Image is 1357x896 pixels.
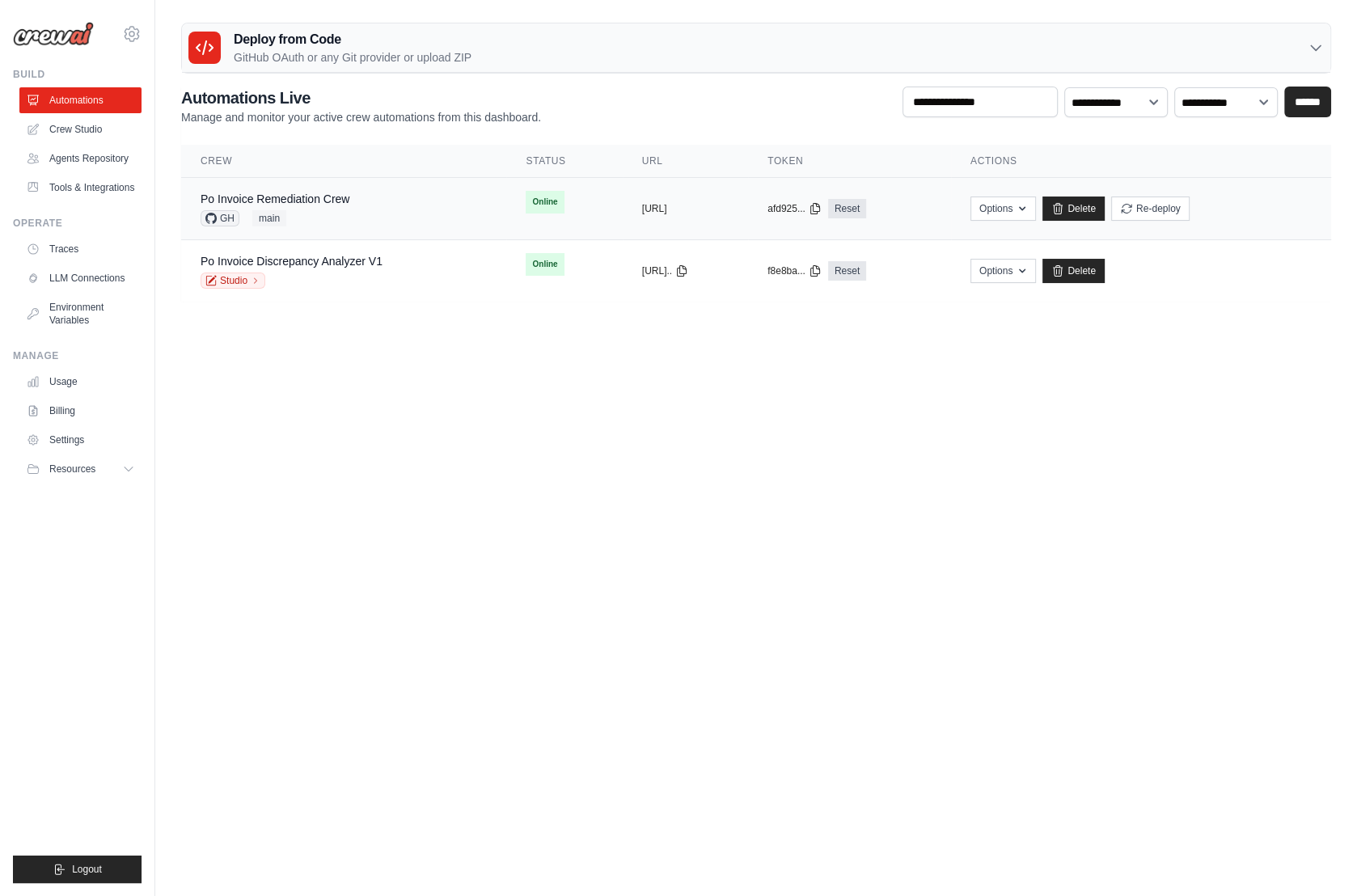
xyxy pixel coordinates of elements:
[234,49,471,66] p: GitHub OAuth or any Git provider or upload ZIP
[252,210,286,226] span: main
[13,22,94,46] img: Logo
[19,294,142,333] a: Environment Variables
[970,197,1036,221] button: Options
[19,146,142,171] a: Agents Repository
[1042,259,1105,283] a: Delete
[19,236,142,262] a: Traces
[234,30,471,49] h3: Deploy from Code
[19,265,142,291] a: LLM Connections
[201,210,239,226] span: GH
[13,856,142,883] button: Logout
[1111,197,1190,221] button: Re-deploy
[623,145,748,178] th: URL
[19,369,142,395] a: Usage
[1042,197,1105,221] a: Delete
[748,145,951,178] th: Token
[201,273,265,289] a: Studio
[72,863,102,876] span: Logout
[970,259,1036,283] button: Options
[19,427,142,453] a: Settings
[19,398,142,424] a: Billing
[49,463,95,475] span: Resources
[828,199,866,218] a: Reset
[181,87,541,109] h2: Automations Live
[526,253,564,276] span: Online
[13,68,142,81] div: Build
[951,145,1331,178] th: Actions
[19,456,142,482] button: Resources
[13,349,142,362] div: Manage
[181,109,541,125] p: Manage and monitor your active crew automations from this dashboard.
[181,145,506,178] th: Crew
[19,175,142,201] a: Tools & Integrations
[767,202,822,215] button: afd925...
[526,191,564,213] span: Online
[19,87,142,113] a: Automations
[201,255,383,268] a: Po Invoice Discrepancy Analyzer V1
[19,116,142,142] a: Crew Studio
[201,192,349,205] a: Po Invoice Remediation Crew
[767,264,822,277] button: f8e8ba...
[13,217,142,230] div: Operate
[506,145,622,178] th: Status
[828,261,866,281] a: Reset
